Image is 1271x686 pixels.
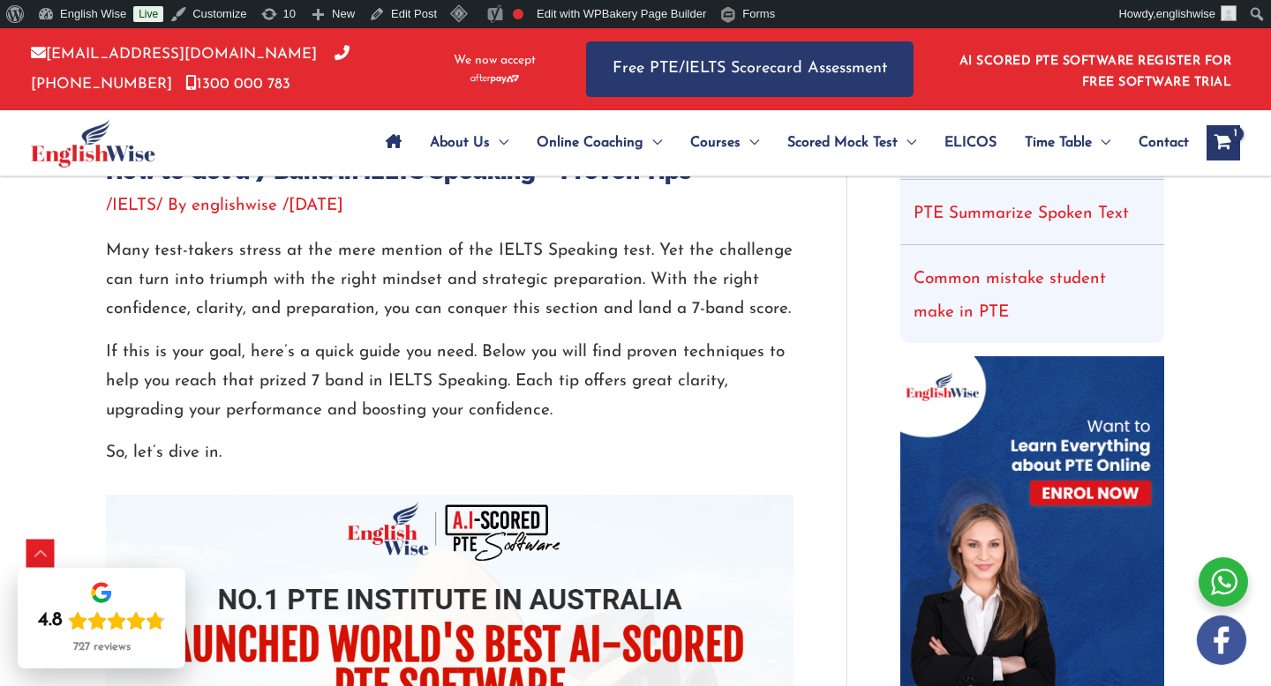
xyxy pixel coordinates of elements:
[949,41,1240,98] aside: Header Widget 1
[944,112,996,174] span: ELICOS
[741,112,759,174] span: Menu Toggle
[470,74,519,84] img: Afterpay-Logo
[773,112,930,174] a: Scored Mock TestMenu Toggle
[930,112,1011,174] a: ELICOS
[192,198,277,214] span: englishwise
[38,608,63,633] div: 4.8
[523,112,676,174] a: Online CoachingMenu Toggle
[1197,615,1246,665] img: white-facebook.png
[31,47,350,91] a: [PHONE_NUMBER]
[676,112,773,174] a: CoursesMenu Toggle
[430,112,490,174] span: About Us
[537,112,643,174] span: Online Coaching
[1221,5,1237,21] img: ashok kumar
[106,438,793,467] p: So, let’s dive in.
[31,119,155,168] img: cropped-ew-logo
[1156,7,1215,20] span: englishwise
[690,112,741,174] span: Courses
[1207,125,1240,160] a: View Shopping Cart, 1 items
[106,338,793,426] p: If this is your goal, here’s a quick guide you need. Below you will find proven techniques to hel...
[1139,112,1189,174] span: Contact
[1124,112,1189,174] a: Contact
[914,205,1129,222] a: PTE Summarize Spoken Text
[372,112,1189,174] nav: Site Navigation: Main Menu
[513,9,523,19] div: Focus keyphrase not set
[31,47,317,62] a: [EMAIL_ADDRESS][DOMAIN_NAME]
[416,112,523,174] a: About UsMenu Toggle
[106,194,793,219] div: / / By /
[490,112,508,174] span: Menu Toggle
[185,77,290,92] a: 1300 000 783
[1025,112,1092,174] span: Time Table
[454,52,536,70] span: We now accept
[898,112,916,174] span: Menu Toggle
[643,112,662,174] span: Menu Toggle
[112,198,156,214] a: IELTS
[914,271,1106,321] a: Common mistake student make in PTE
[1011,112,1124,174] a: Time TableMenu Toggle
[586,41,914,97] a: Free PTE/IELTS Scorecard Assessment
[133,6,163,22] a: Live
[73,640,131,654] div: 727 reviews
[106,236,793,324] p: Many test-takers stress at the mere mention of the IELTS Speaking test. Yet the challenge can tur...
[1092,112,1110,174] span: Menu Toggle
[787,112,898,174] span: Scored Mock Test
[289,198,343,214] span: [DATE]
[959,55,1232,89] a: AI SCORED PTE SOFTWARE REGISTER FOR FREE SOFTWARE TRIAL
[192,198,282,214] a: englishwise
[38,608,165,633] div: Rating: 4.8 out of 5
